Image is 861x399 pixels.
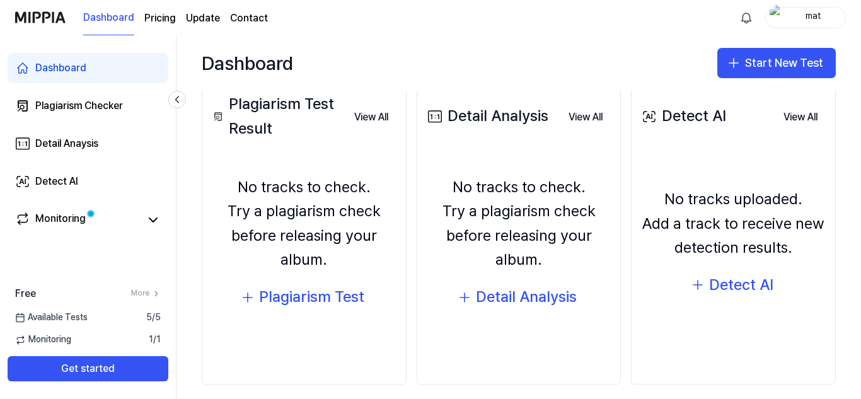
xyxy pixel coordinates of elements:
div: Detail Anaysis [35,136,98,151]
button: profilemat [765,7,846,28]
div: Plagiarism Checker [35,98,123,113]
span: 5 / 5 [146,311,161,324]
a: Monitoring [15,211,141,229]
div: mat [789,10,838,24]
button: Get started [8,356,168,381]
button: View All [773,105,828,130]
a: Contact [230,11,268,26]
button: Detect AI [681,270,786,300]
div: Detail Analysis [476,285,577,309]
div: No tracks to check. Try a plagiarism check before releasing your album. [425,175,613,272]
div: Detect AI [639,104,726,128]
a: View All [773,103,828,130]
div: Plagiarism Test Result [210,92,344,141]
span: Monitoring [15,333,71,346]
div: Dashboard [35,61,86,76]
a: View All [344,103,398,130]
div: No tracks uploaded. Add a track to receive new detection results. [639,187,828,260]
a: Update [186,11,220,26]
a: Pricing [144,11,176,26]
button: View All [344,105,398,130]
button: Detail Analysis [448,282,589,313]
span: Free [15,286,36,301]
button: View All [558,105,613,130]
button: Start New Test [717,48,836,78]
a: View All [558,103,613,130]
a: Dashboard [8,53,168,83]
div: Dashboard [202,48,293,78]
div: Detail Analysis [425,104,548,128]
a: Detail Anaysis [8,129,168,159]
div: Detect AI [709,273,773,297]
button: Plagiarism Test [231,282,377,313]
a: Detect AI [8,166,168,197]
a: Plagiarism Checker [8,91,168,121]
img: profile [770,5,785,30]
a: Dashboard [83,1,134,35]
div: No tracks to check. Try a plagiarism check before releasing your album. [210,175,398,272]
span: 1 / 1 [149,333,161,346]
div: Detect AI [35,174,78,189]
div: Monitoring [35,211,86,229]
a: More [131,288,161,299]
span: Available Tests [15,311,88,324]
div: Plagiarism Test [259,285,364,309]
img: 알림 [739,10,754,25]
